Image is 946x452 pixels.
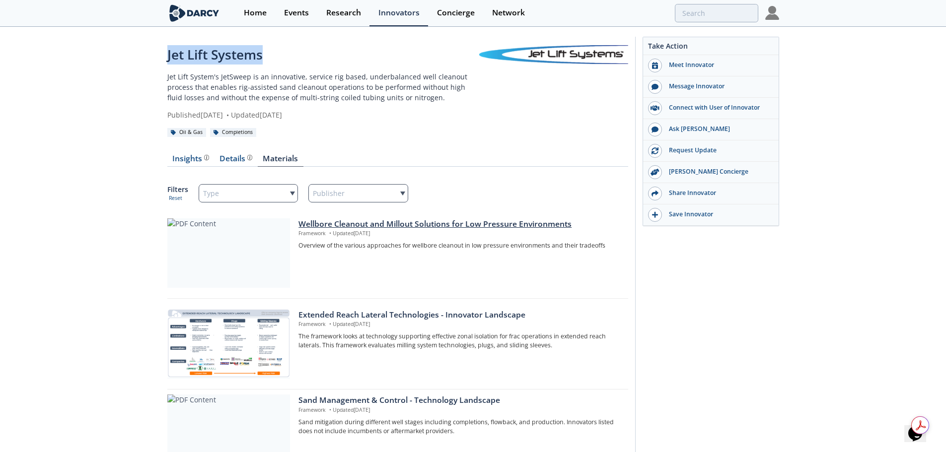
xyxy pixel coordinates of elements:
a: PDF Content Wellbore Cleanout and Millout Solutions for Low Pressure Environments Framework •Upda... [167,218,628,288]
img: information.svg [247,155,253,160]
img: information.svg [204,155,210,160]
img: logo-wide.svg [167,4,221,22]
div: Meet Innovator [662,61,773,69]
div: Save Innovator [662,210,773,219]
div: Events [284,9,309,17]
p: Framework Updated [DATE] [298,230,621,238]
div: Insights [172,155,209,163]
span: • [327,321,333,327]
div: Home [244,9,267,17]
a: Materials [258,155,303,167]
p: The framework looks at technology supporting effective zonal isolation for frac operations in ext... [298,332,621,350]
div: Wellbore Cleanout and Millout Solutions for Low Pressure Environments [298,218,621,230]
div: Take Action [643,41,779,55]
span: Type [203,187,219,200]
p: Filters [167,184,188,194]
div: Message Innovator [662,82,773,91]
div: Research [326,9,361,17]
button: Reset [169,194,182,202]
div: Published [DATE] Updated [DATE] [167,110,479,120]
a: Insights [167,155,215,167]
div: Publisher [308,184,408,202]
span: • [327,406,333,413]
div: [PERSON_NAME] Concierge [662,167,773,176]
div: Share Innovator [662,189,773,197]
p: Overview of the various approaches for wellbore cleanout in low pressure environments and their t... [298,241,621,250]
div: Request Update [662,146,773,155]
iframe: chat widget [904,412,936,442]
div: Ask [PERSON_NAME] [662,125,773,133]
input: Advanced Search [675,4,758,22]
div: Innovators [378,9,420,17]
div: Completions [210,128,257,137]
div: Sand Management & Control - Technology Landscape [298,394,621,406]
div: Concierge [437,9,475,17]
p: Framework Updated [DATE] [298,321,621,328]
div: Network [492,9,525,17]
p: Sand mitigation during different well stages including completions, flowback, and production. Inn... [298,418,621,436]
div: Oil & Gas [167,128,207,137]
div: Details [219,155,252,163]
div: Type [199,184,298,202]
div: Connect with User of Innovator [662,103,773,112]
span: • [225,110,231,120]
a: Extended Reach Lateral Technologies - Innovator Landscape preview Extended Reach Lateral Technolo... [167,309,628,379]
button: Save Innovator [643,204,779,226]
p: Jet Lift System's JetSweep is an innovative, service rig based, underbalanced well cleanout proce... [167,71,479,103]
a: Details [215,155,258,167]
img: Profile [765,6,779,20]
div: Extended Reach Lateral Technologies - Innovator Landscape [298,309,621,321]
div: Jet Lift Systems [167,45,479,65]
p: Framework Updated [DATE] [298,406,621,414]
span: • [327,230,333,237]
span: Publisher [313,187,345,200]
